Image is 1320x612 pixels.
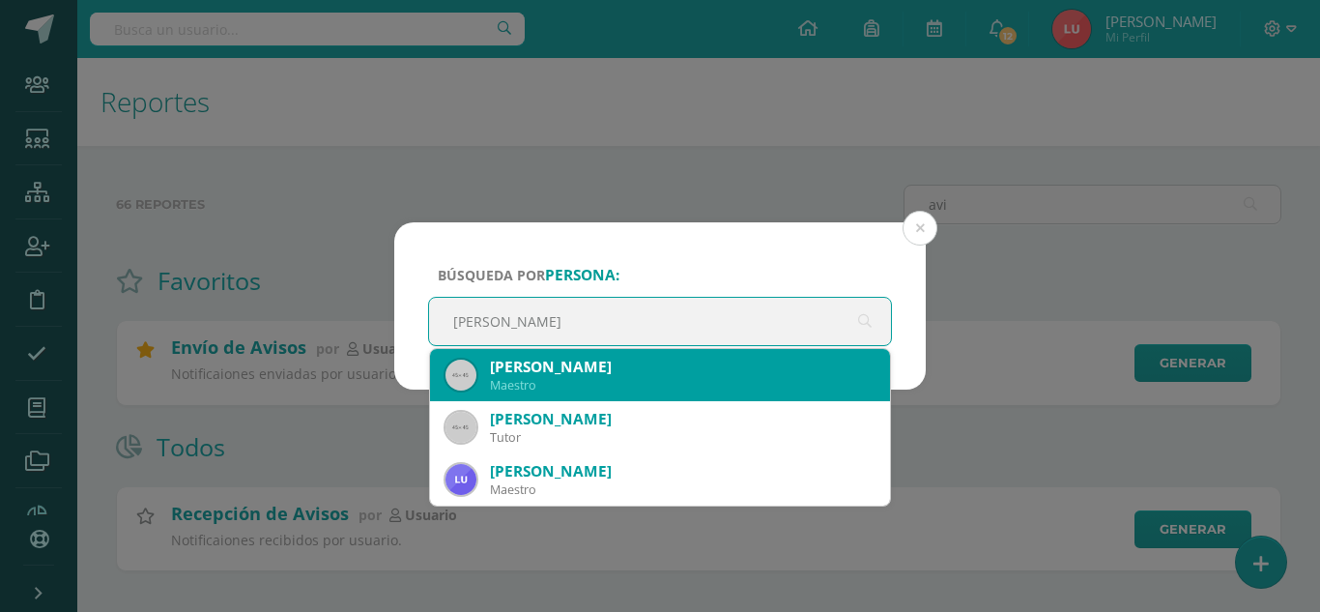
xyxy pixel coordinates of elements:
div: [PERSON_NAME] [490,461,875,481]
img: 02de896487dd21fb4cf659efe03f34be.png [445,464,476,495]
div: Maestro [490,481,875,498]
div: [PERSON_NAME] [490,357,875,377]
img: 45x45 [445,360,476,391]
div: Maestro [490,377,875,393]
span: Búsqueda por [438,266,619,284]
div: [PERSON_NAME] [490,409,875,429]
strong: persona: [545,265,619,285]
button: Close (Esc) [903,211,937,246]
input: ej. Nicholas Alekzander, etc. [429,298,891,345]
img: 45x45 [445,412,476,443]
div: Tutor [490,429,875,446]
